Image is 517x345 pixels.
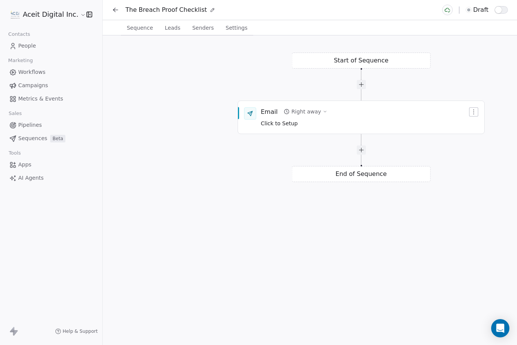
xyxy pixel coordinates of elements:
[5,29,33,40] span: Contacts
[261,107,278,116] div: Email
[292,53,431,69] div: Start of Sequence
[18,68,46,76] span: Workflows
[5,147,24,159] span: Tools
[281,106,330,117] button: Right away
[6,79,96,92] a: Campaigns
[9,8,81,21] button: Aceit Digital Inc.
[6,132,96,145] a: SequencesBeta
[18,174,44,182] span: AI Agents
[6,172,96,184] a: AI Agents
[6,119,96,131] a: Pipelines
[291,108,321,115] div: Right away
[18,134,47,142] span: Sequences
[5,55,36,66] span: Marketing
[6,93,96,105] a: Metrics & Events
[18,42,36,50] span: People
[6,66,96,78] a: Workflows
[5,108,25,119] span: Sales
[162,22,184,33] span: Leads
[189,22,217,33] span: Senders
[50,135,65,142] span: Beta
[23,10,78,19] span: Aceit Digital Inc.
[63,328,98,334] span: Help & Support
[18,121,42,129] span: Pipelines
[223,22,251,33] span: Settings
[6,40,96,52] a: People
[6,158,96,171] a: Apps
[124,22,156,33] span: Sequence
[238,101,485,134] div: EmailRight awayClick to Setup
[18,161,32,169] span: Apps
[491,319,509,337] div: Open Intercom Messenger
[473,5,488,14] span: draft
[18,81,48,89] span: Campaigns
[18,95,63,103] span: Metrics & Events
[292,166,431,182] div: End of Sequence
[125,5,207,14] span: The Breach Proof Checklist
[55,328,98,334] a: Help & Support
[11,10,20,19] img: b3358fb3-047b-43d0-ae6a-067dfc99bb2f-1_all_7715.png
[261,120,298,126] span: Click to Setup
